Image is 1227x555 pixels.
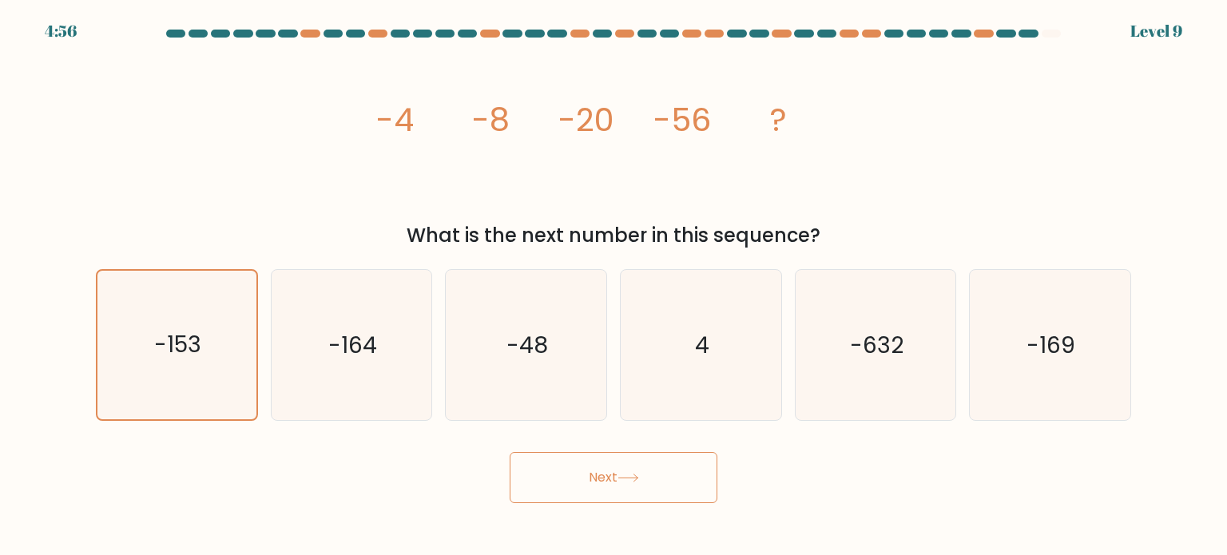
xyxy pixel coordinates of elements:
button: Next [510,452,717,503]
tspan: ? [770,97,787,142]
text: -164 [328,328,377,360]
div: Level 9 [1130,19,1182,43]
text: -48 [507,328,549,360]
div: What is the next number in this sequence? [105,221,1122,250]
tspan: -56 [653,97,711,142]
text: -632 [850,328,903,360]
text: -169 [1027,328,1076,360]
tspan: -8 [472,97,510,142]
div: 4:56 [45,19,77,43]
text: -153 [155,329,202,360]
text: 4 [695,328,709,360]
tspan: -4 [376,97,414,142]
tspan: -20 [558,97,614,142]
